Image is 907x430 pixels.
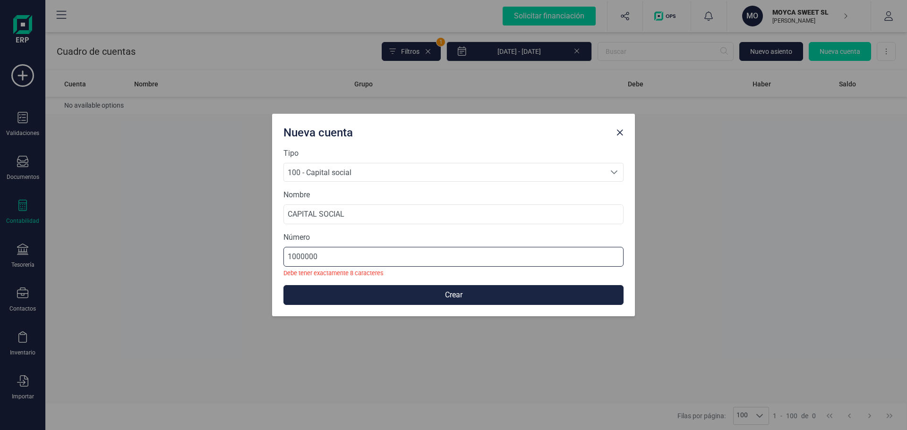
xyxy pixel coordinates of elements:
span: 100 - Capital social [288,168,351,177]
small: Debe tener exactamente 8 caracteres [283,269,624,278]
label: Número [283,232,310,243]
div: Seleccione una cuenta [605,163,623,181]
div: Nueva cuenta [280,121,612,140]
label: Nombre [283,189,310,201]
button: Close [612,125,627,140]
label: Tipo [283,148,299,159]
button: Crear [283,285,624,305]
